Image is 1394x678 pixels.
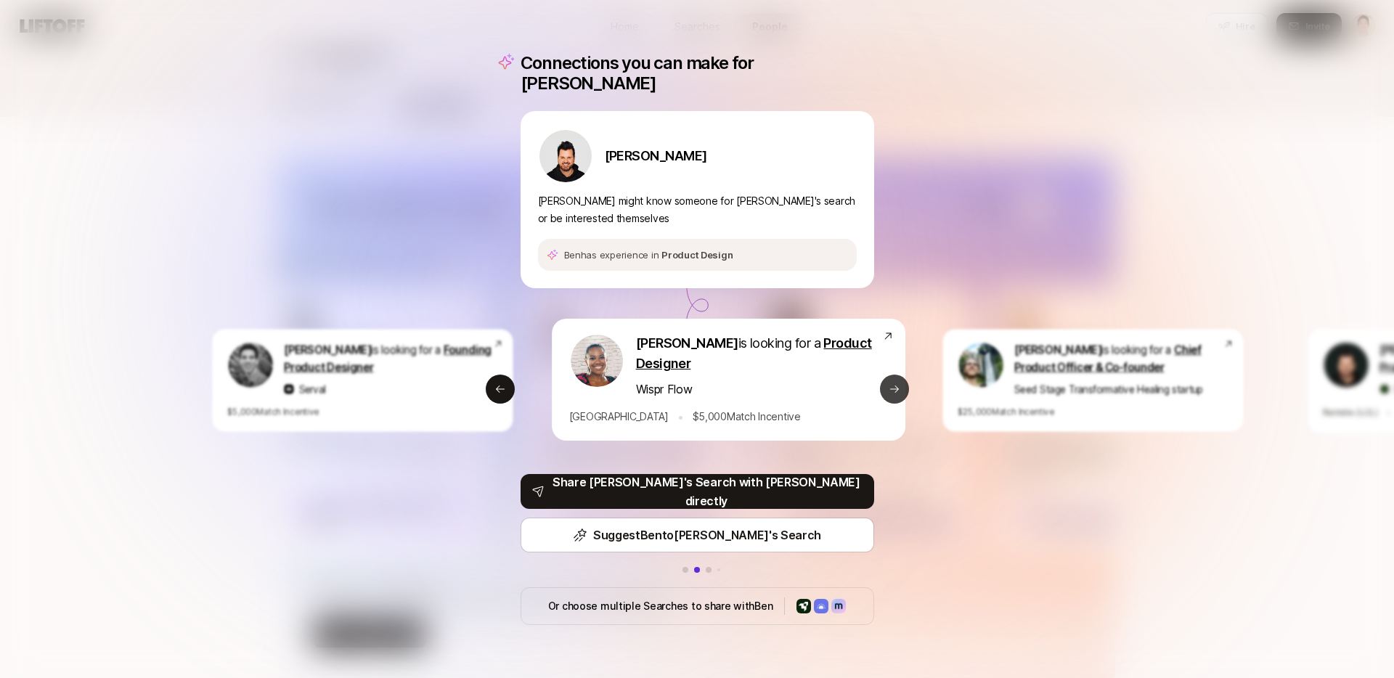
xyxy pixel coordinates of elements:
[636,333,882,374] p: is looking for a
[539,130,592,182] img: fec11d8a_de3b_452e_8633_2a70100e9402.jpg
[1385,404,1390,420] p: •
[1014,343,1202,374] span: Chief Product Officer & Co-founder
[605,146,707,166] p: [PERSON_NAME]
[1014,342,1223,377] p: is looking for a
[958,343,1003,387] img: ACg8ocJ0mpdeUvCtCxd4mLeUrIcX20s3LOtP5jtjEZFvCMxUyDc=s160-c
[227,404,319,419] p: $ 5,000 Match Incentive
[677,407,684,426] p: •
[564,248,733,262] p: Ben has experience in
[1379,384,1390,394] img: eb2e39df_cdfa_431d_9662_97a27dfed651.jpg
[636,380,693,399] p: Wispr Flow
[593,526,821,544] p: Suggest Ben to [PERSON_NAME] 's Search
[1014,343,1101,356] span: [PERSON_NAME]
[284,343,492,374] span: Founding Product Designer
[228,343,272,387] img: 1d8a5dec_3870_43e3_922b_f65353ad10d5.jpg
[957,404,1053,419] p: $ 25,000 Match Incentive
[284,384,294,394] img: 112f5b7f_97f4_47fb_844c_64349c78bdc5.jpg
[1014,381,1202,397] p: Seed Stage Transformative Healing startup
[284,342,493,377] p: is looking for a
[661,249,733,261] span: Product Design
[831,599,846,613] img: Company logo
[796,599,811,613] img: Company logo
[814,599,828,613] img: Company logo
[693,408,801,425] p: $ 5,000 Match Incentive
[298,381,325,397] p: Serval
[1322,405,1378,420] p: Remote (U.S.)
[636,335,872,371] span: Product Designer
[1324,343,1368,387] img: 648ba0b8_8208_48fa_ad73_8d6d3752c785.jpg
[538,192,857,227] p: [PERSON_NAME] might know someone for [PERSON_NAME]'s search or be interested themselves
[521,518,874,552] button: SuggestBento[PERSON_NAME]'s Search
[571,335,623,387] img: dbb69939_042d_44fe_bb10_75f74df84f7f.jpg
[569,408,669,425] p: [GEOGRAPHIC_DATA]
[550,473,862,510] p: Share [PERSON_NAME]'s Search with [PERSON_NAME] directly
[521,53,874,94] p: Connections you can make for [PERSON_NAME]
[521,474,874,509] button: Share [PERSON_NAME]'s Search with [PERSON_NAME] directly
[636,335,738,351] span: [PERSON_NAME]
[284,343,371,356] span: [PERSON_NAME]
[548,597,773,615] p: Or choose multiple Searches to share with Ben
